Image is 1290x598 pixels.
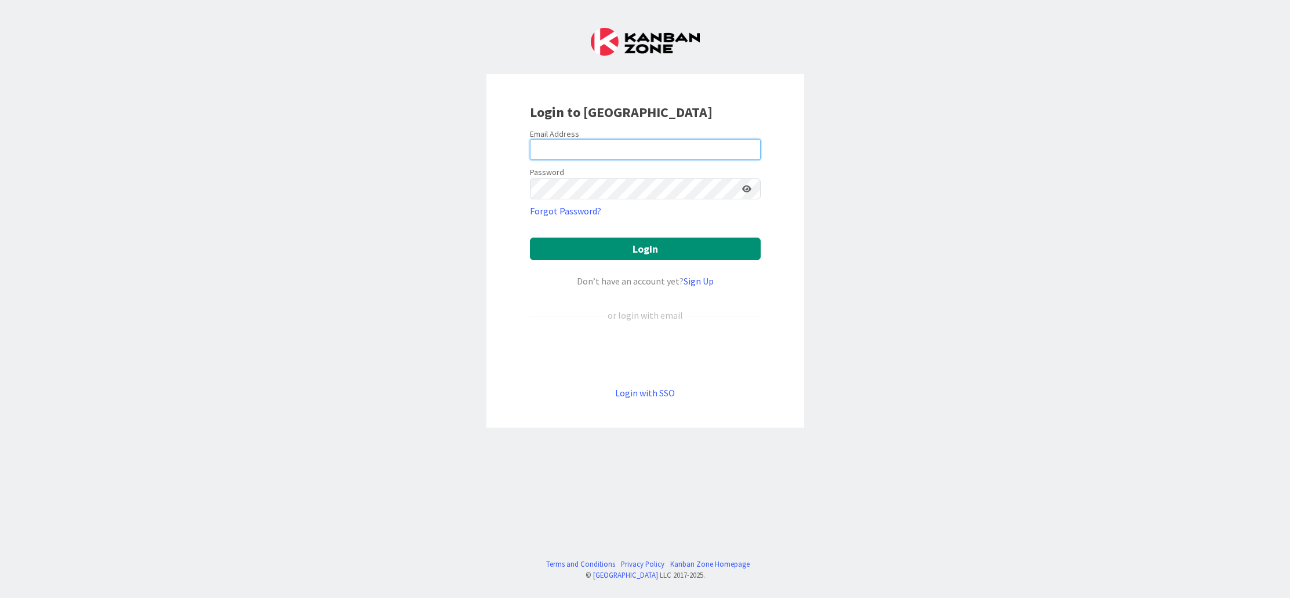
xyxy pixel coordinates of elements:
[530,238,761,260] button: Login
[605,308,686,322] div: or login with email
[530,103,713,121] b: Login to [GEOGRAPHIC_DATA]
[530,204,601,218] a: Forgot Password?
[593,570,658,579] a: [GEOGRAPHIC_DATA]
[615,387,675,399] a: Login with SSO
[530,129,579,139] label: Email Address
[591,28,700,56] img: Kanban Zone
[530,341,761,367] div: Inicie sessão com o Google. Abre num novo separador
[670,559,750,570] a: Kanban Zone Homepage
[540,570,750,581] div: © LLC 2017- 2025 .
[530,274,761,288] div: Don’t have an account yet?
[530,166,564,178] label: Password
[546,559,615,570] a: Terms and Conditions
[684,275,714,287] a: Sign Up
[621,559,664,570] a: Privacy Policy
[524,341,766,367] iframe: Botão Iniciar sessão com o Google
